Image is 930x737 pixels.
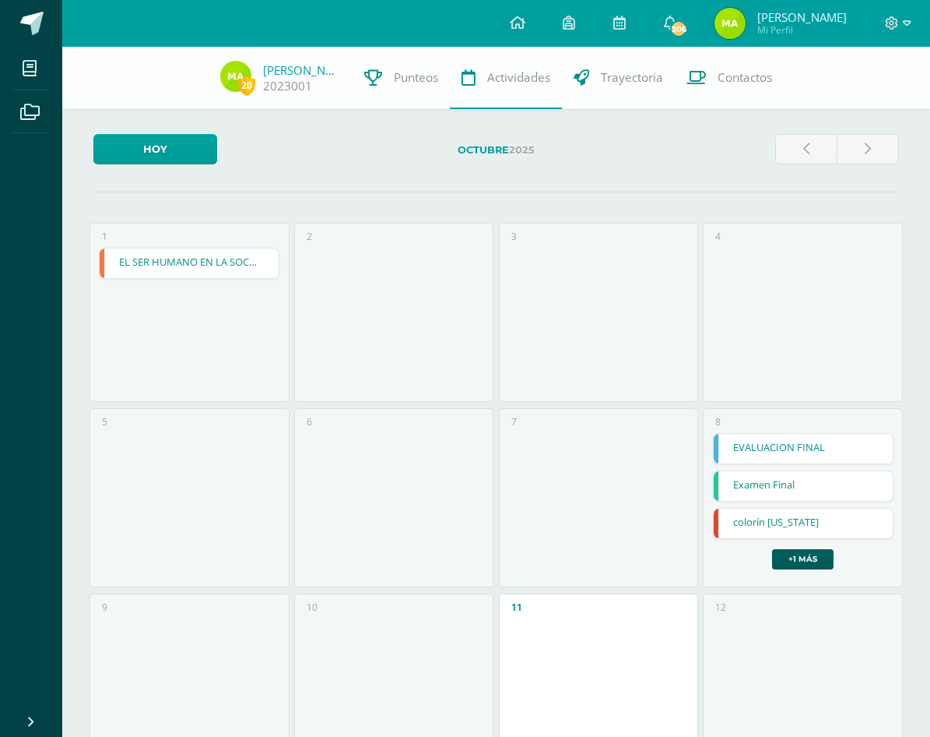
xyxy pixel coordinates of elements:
[675,47,784,109] a: Contactos
[713,433,893,464] div: EVALUACION FINAL | Tarea
[102,415,107,428] div: 5
[100,249,279,278] a: EL SER HUMANO EN LA SOCIEDAD
[757,23,847,37] span: Mi Perfil
[714,8,746,39] img: ced6bf4655e53fb3caff2efade36f3af.png
[230,134,763,166] label: 2025
[718,69,772,86] span: Contactos
[394,69,438,86] span: Punteos
[511,415,517,428] div: 7
[263,62,341,78] a: [PERSON_NAME]
[307,601,318,614] div: 10
[511,601,522,614] div: 11
[715,230,721,243] div: 4
[772,549,833,569] a: +1 más
[307,230,312,243] div: 2
[450,47,562,109] a: Actividades
[670,20,687,37] span: 306
[511,230,517,243] div: 3
[714,434,893,464] a: EVALUACION FINAL
[562,47,675,109] a: Trayectoria
[715,415,721,428] div: 8
[714,471,893,501] a: Examen Final
[713,508,893,539] div: colorín colorado | Tarea
[99,248,279,279] div: EL SER HUMANO EN LA SOCIEDAD | Tarea
[353,47,450,109] a: Punteos
[713,471,893,502] div: Examen Final | Tarea
[102,230,107,243] div: 1
[458,144,509,156] strong: Octubre
[102,601,107,614] div: 9
[714,509,893,538] a: colorín [US_STATE]
[238,76,255,95] span: 20
[263,78,312,94] a: 2023001
[487,69,550,86] span: Actividades
[307,415,312,428] div: 6
[93,134,217,164] a: Hoy
[757,9,847,25] span: [PERSON_NAME]
[601,69,663,86] span: Trayectoria
[220,61,251,92] img: ced6bf4655e53fb3caff2efade36f3af.png
[715,601,726,614] div: 12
